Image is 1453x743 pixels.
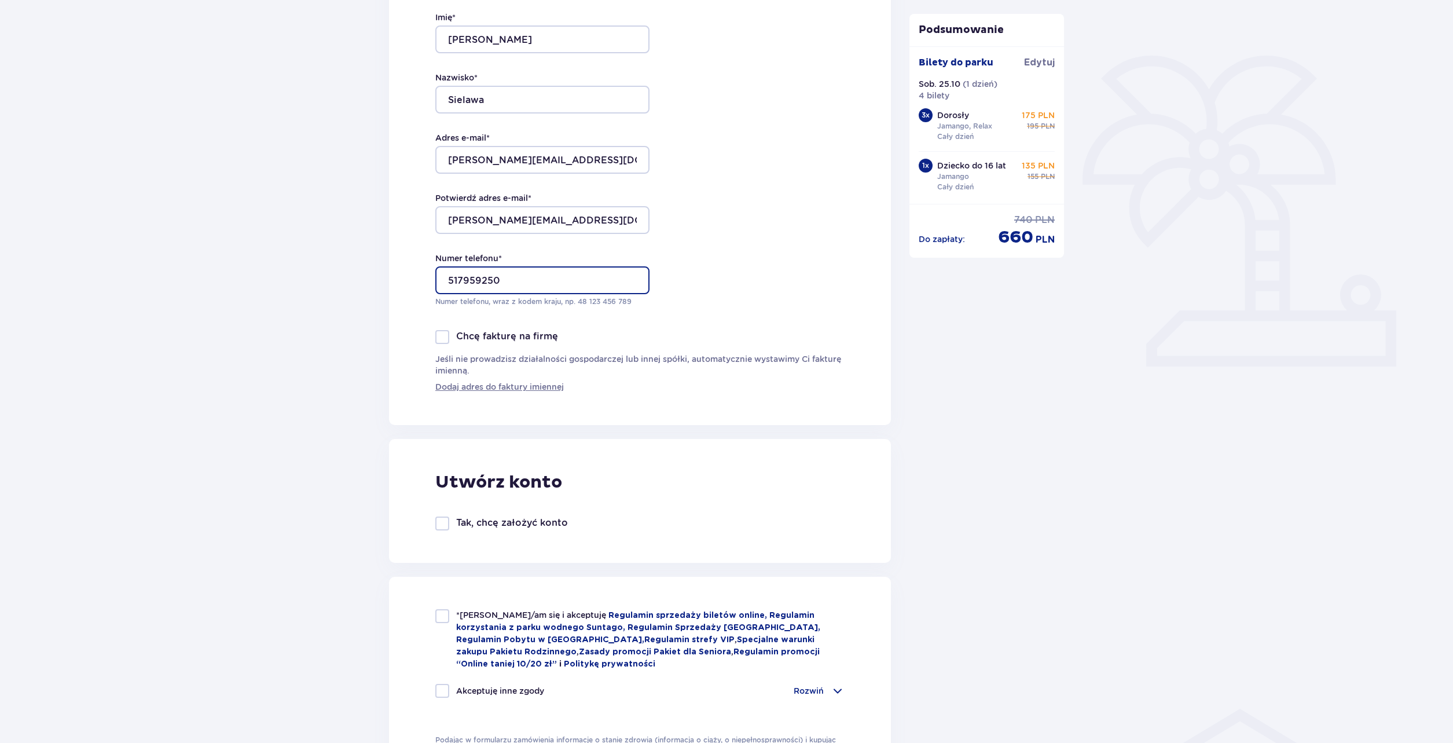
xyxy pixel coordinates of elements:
[435,381,564,393] a: Dodaj adres do faktury imiennej
[1024,56,1055,69] span: Edytuj
[998,226,1033,248] span: 660
[559,660,564,668] span: i
[608,612,769,620] a: Regulamin sprzedaży biletów online,
[644,636,735,644] a: Regulamin strefy VIP
[628,624,820,632] a: Regulamin Sprzedaży [GEOGRAPHIC_DATA],
[909,23,1065,37] p: Podsumowanie
[564,660,655,668] a: Politykę prywatności
[435,471,562,493] p: Utwórz konto
[456,610,608,620] span: *[PERSON_NAME]/am się i akceptuję
[435,25,650,53] input: Imię
[435,252,502,264] label: Numer telefonu *
[456,609,845,670] p: , , ,
[937,160,1006,171] p: Dziecko do 16 lat
[919,56,993,69] p: Bilety do parku
[579,648,731,656] a: Zasady promocji Pakiet dla Seniora
[919,90,949,101] p: 4 bilety
[435,132,490,144] label: Adres e-mail *
[1014,214,1033,226] span: 740
[456,330,558,343] p: Chcę fakturę na firmę
[456,685,544,697] p: Akceptuję inne zgody
[435,297,650,307] p: Numer telefonu, wraz z kodem kraju, np. 48 ​123 ​456 ​789
[1036,233,1055,246] span: PLN
[435,206,650,234] input: Potwierdź adres e-mail
[435,192,531,204] label: Potwierdź adres e-mail *
[435,266,650,294] input: Numer telefonu
[1028,171,1039,182] span: 155
[1022,160,1055,171] p: 135 PLN
[963,78,997,90] p: ( 1 dzień )
[794,685,824,697] p: Rozwiń
[1022,109,1055,121] p: 175 PLN
[1027,121,1039,131] span: 195
[456,517,568,529] p: Tak, chcę założyć konto
[435,86,650,114] input: Nazwisko
[435,353,845,376] p: Jeśli nie prowadzisz działalności gospodarczej lub innej spółki, automatycznie wystawimy Ci faktu...
[919,108,933,122] div: 3 x
[919,233,965,245] p: Do zapłaty :
[937,131,974,142] p: Cały dzień
[937,109,969,121] p: Dorosły
[937,182,974,192] p: Cały dzień
[456,636,644,644] a: Regulamin Pobytu w [GEOGRAPHIC_DATA],
[1041,171,1055,182] span: PLN
[435,146,650,174] input: Adres e-mail
[435,72,478,83] label: Nazwisko *
[1041,121,1055,131] span: PLN
[919,78,960,90] p: Sob. 25.10
[937,121,992,131] p: Jamango, Relax
[1035,214,1055,226] span: PLN
[919,159,933,173] div: 1 x
[937,171,969,182] p: Jamango
[435,12,456,23] label: Imię *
